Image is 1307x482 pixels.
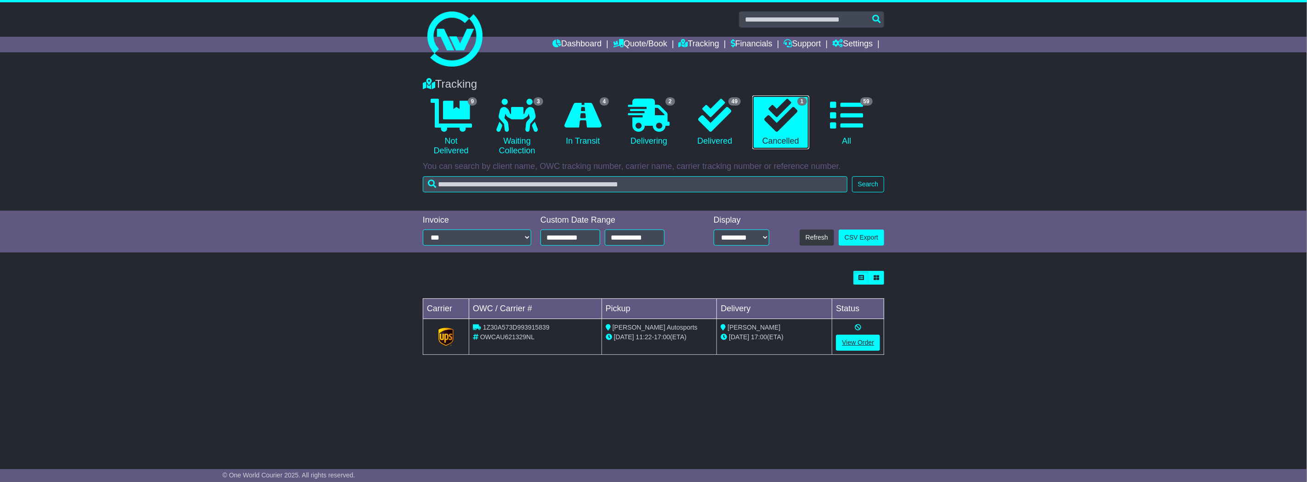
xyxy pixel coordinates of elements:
td: Carrier [423,299,469,319]
span: © One World Courier 2025. All rights reserved. [222,471,355,479]
td: Pickup [602,299,717,319]
a: 49 Delivered [687,95,743,150]
td: OWC / Carrier # [469,299,602,319]
div: Display [714,215,770,225]
span: 17:00 [654,333,670,341]
span: [DATE] [729,333,749,341]
a: 1 Cancelled [752,95,809,150]
span: 9 [468,97,477,106]
span: OWCAU621329NL [480,333,534,341]
a: 9 Not Delivered [423,95,479,159]
span: [PERSON_NAME] Autosports [613,324,698,331]
span: 49 [728,97,741,106]
a: 4 In Transit [555,95,611,150]
button: Refresh [800,230,834,246]
div: Tracking [418,78,889,91]
span: 1 [797,97,807,106]
td: Delivery [717,299,832,319]
span: 4 [600,97,609,106]
button: Search [852,176,884,192]
a: Quote/Book [613,37,667,52]
span: 59 [860,97,873,106]
a: CSV Export [839,230,884,246]
img: GetCarrierServiceLogo [438,328,454,346]
span: 11:22 [636,333,652,341]
a: Settings [832,37,873,52]
a: Financials [731,37,773,52]
span: [DATE] [614,333,634,341]
div: Custom Date Range [540,215,688,225]
a: 3 Waiting Collection [489,95,545,159]
span: 2 [665,97,675,106]
span: 17:00 [751,333,767,341]
a: Dashboard [552,37,602,52]
span: 3 [534,97,543,106]
a: View Order [836,335,880,351]
p: You can search by client name, OWC tracking number, carrier name, carrier tracking number or refe... [423,162,884,172]
div: - (ETA) [606,332,713,342]
span: 1Z30A573D993915839 [483,324,550,331]
td: Status [832,299,884,319]
a: Tracking [679,37,719,52]
a: 2 Delivering [620,95,677,150]
a: Support [784,37,821,52]
div: Invoice [423,215,531,225]
span: [PERSON_NAME] [727,324,780,331]
div: (ETA) [721,332,828,342]
a: 59 All [818,95,875,150]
